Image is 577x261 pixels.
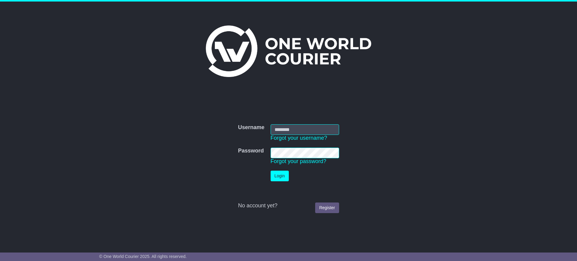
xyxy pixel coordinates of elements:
span: © One World Courier 2025. All rights reserved. [99,254,187,259]
a: Register [315,202,339,213]
button: Login [271,171,289,181]
label: Password [238,148,264,154]
img: One World [206,25,371,77]
a: Forgot your password? [271,158,326,164]
label: Username [238,124,264,131]
div: No account yet? [238,202,339,209]
a: Forgot your username? [271,135,327,141]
